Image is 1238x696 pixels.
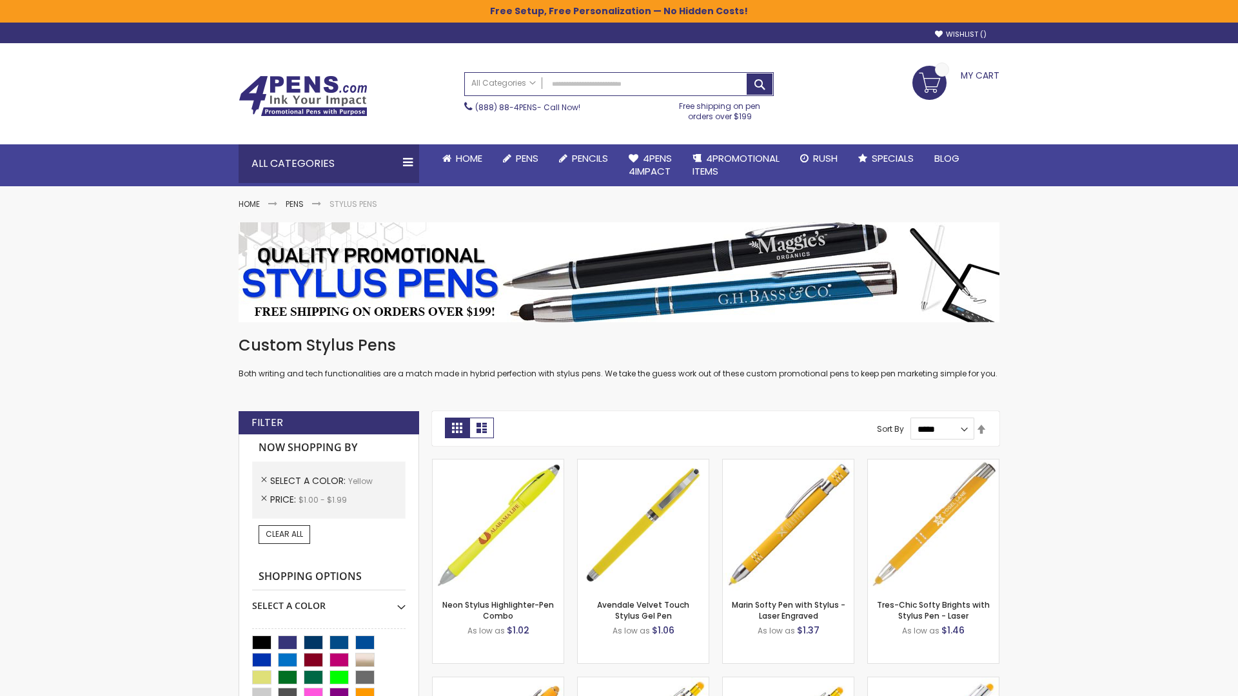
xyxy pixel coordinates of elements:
[475,102,537,113] a: (888) 88-4PENS
[652,624,674,637] span: $1.06
[758,625,795,636] span: As low as
[433,459,564,590] img: Neon Stylus Highlighter-Pen Combo-Yellow
[935,30,987,39] a: Wishlist
[572,151,608,165] span: Pencils
[618,144,682,186] a: 4Pens4impact
[270,474,348,487] span: Select A Color
[329,198,377,209] strong: Stylus Pens
[723,677,854,688] a: Phoenix Softy Brights Gel with Stylus Pen - Laser-Yellow
[467,625,505,636] span: As low as
[868,459,999,470] a: Tres-Chic Softy Brights with Stylus Pen - Laser-Yellow
[239,198,260,209] a: Home
[239,144,419,183] div: All Categories
[493,144,549,173] a: Pens
[666,96,774,122] div: Free shipping on pen orders over $199
[266,528,303,539] span: Clear All
[723,459,854,590] img: Marin Softy Pen with Stylus - Laser Engraved-Yellow
[252,434,406,461] strong: Now Shopping by
[251,416,283,430] strong: Filter
[465,73,542,94] a: All Categories
[934,151,959,165] span: Blog
[941,624,965,637] span: $1.46
[797,624,820,637] span: $1.37
[790,144,848,173] a: Rush
[433,677,564,688] a: Ellipse Softy Brights with Stylus Pen - Laser-Yellow
[813,151,838,165] span: Rush
[902,625,939,636] span: As low as
[433,459,564,470] a: Neon Stylus Highlighter-Pen Combo-Yellow
[578,459,709,590] img: Avendale Velvet Touch Stylus Gel Pen-Yellow
[239,222,999,322] img: Stylus Pens
[259,525,310,543] a: Clear All
[877,599,990,621] a: Tres-Chic Softy Brights with Stylus Pen - Laser
[239,335,999,380] div: Both writing and tech functionalities are a match made in hybrid perfection with stylus pens. We ...
[877,423,904,434] label: Sort By
[239,335,999,356] h1: Custom Stylus Pens
[613,625,650,636] span: As low as
[597,599,689,621] a: Avendale Velvet Touch Stylus Gel Pen
[270,493,299,506] span: Price
[732,599,845,621] a: Marin Softy Pen with Stylus - Laser Engraved
[848,144,924,173] a: Specials
[432,144,493,173] a: Home
[578,459,709,470] a: Avendale Velvet Touch Stylus Gel Pen-Yellow
[445,418,469,438] strong: Grid
[549,144,618,173] a: Pencils
[348,476,373,487] span: Yellow
[471,78,536,88] span: All Categories
[629,151,672,178] span: 4Pens 4impact
[456,151,482,165] span: Home
[252,590,406,612] div: Select A Color
[286,198,304,209] a: Pens
[693,151,780,178] span: 4PROMOTIONAL ITEMS
[868,677,999,688] a: Tres-Chic Softy with Stylus Top Pen - ColorJet-Yellow
[239,75,368,117] img: 4Pens Custom Pens and Promotional Products
[723,459,854,470] a: Marin Softy Pen with Stylus - Laser Engraved-Yellow
[507,624,529,637] span: $1.02
[924,144,970,173] a: Blog
[252,563,406,591] strong: Shopping Options
[682,144,790,186] a: 4PROMOTIONALITEMS
[516,151,538,165] span: Pens
[475,102,580,113] span: - Call Now!
[578,677,709,688] a: Phoenix Softy Brights with Stylus Pen - Laser-Yellow
[299,494,347,505] span: $1.00 - $1.99
[868,459,999,590] img: Tres-Chic Softy Brights with Stylus Pen - Laser-Yellow
[442,599,554,621] a: Neon Stylus Highlighter-Pen Combo
[872,151,914,165] span: Specials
